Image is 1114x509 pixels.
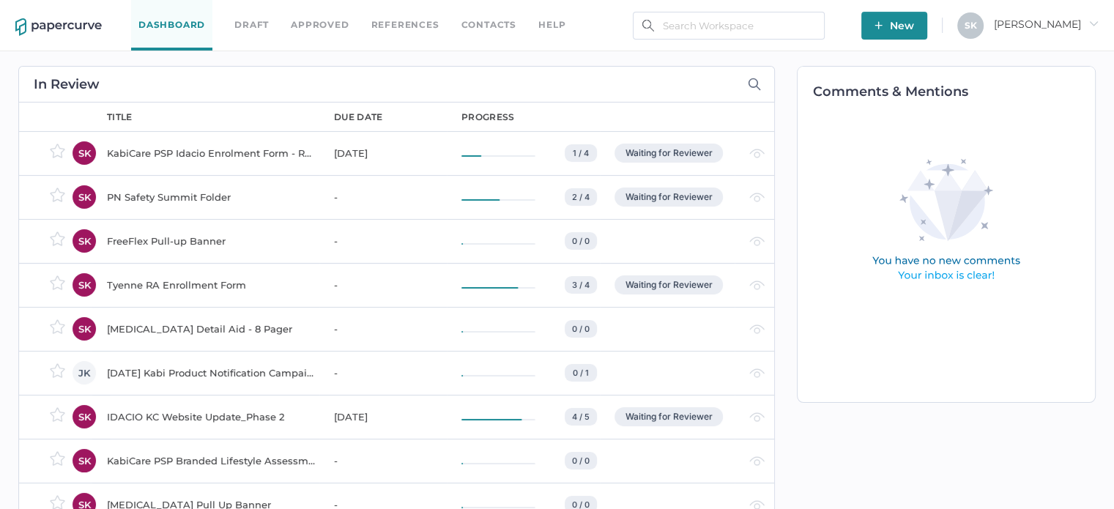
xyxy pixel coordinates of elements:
[50,451,65,466] img: star-inactive.70f2008a.svg
[291,17,349,33] a: Approved
[50,319,65,334] img: star-inactive.70f2008a.svg
[565,144,597,162] div: 1 / 4
[614,407,723,426] div: Waiting for Reviewer
[34,78,100,91] h2: In Review
[107,276,316,294] div: Tyenne RA Enrollment Form
[642,20,654,31] img: search.bf03fe8b.svg
[319,175,447,219] td: -
[319,351,447,395] td: -
[319,263,447,307] td: -
[50,363,65,378] img: star-inactive.70f2008a.svg
[749,280,765,290] img: eye-light-gray.b6d092a5.svg
[748,78,761,91] img: search-icon-expand.c6106642.svg
[614,187,723,207] div: Waiting for Reviewer
[565,364,597,382] div: 0 / 1
[73,185,96,209] div: SK
[565,232,597,250] div: 0 / 0
[73,317,96,341] div: SK
[50,275,65,290] img: star-inactive.70f2008a.svg
[73,449,96,472] div: SK
[334,144,444,162] div: [DATE]
[107,364,316,382] div: [DATE] Kabi Product Notification Campaign report
[875,21,883,29] img: plus-white.e19ec114.svg
[1088,18,1099,29] i: arrow_right
[749,237,765,246] img: eye-light-gray.b6d092a5.svg
[841,147,1052,294] img: comments-empty-state.0193fcf7.svg
[73,273,96,297] div: SK
[107,408,316,426] div: IDACIO KC Website Update_Phase 2
[107,320,316,338] div: [MEDICAL_DATA] Detail Aid - 8 Pager
[107,188,316,206] div: PN Safety Summit Folder
[749,412,765,422] img: eye-light-gray.b6d092a5.svg
[50,407,65,422] img: star-inactive.70f2008a.svg
[633,12,825,40] input: Search Workspace
[319,219,447,263] td: -
[334,111,382,124] div: due date
[107,111,133,124] div: title
[614,275,723,294] div: Waiting for Reviewer
[73,405,96,428] div: SK
[461,17,516,33] a: Contacts
[861,12,927,40] button: New
[965,20,977,31] span: S K
[461,111,514,124] div: progress
[73,229,96,253] div: SK
[50,187,65,202] img: star-inactive.70f2008a.svg
[107,452,316,469] div: KabiCare PSP Branded Lifestyle Assessment Forms - DLQI
[749,149,765,158] img: eye-light-gray.b6d092a5.svg
[73,361,96,384] div: JK
[371,17,439,33] a: References
[319,307,447,351] td: -
[234,17,269,33] a: Draft
[749,193,765,202] img: eye-light-gray.b6d092a5.svg
[994,18,1099,31] span: [PERSON_NAME]
[875,12,914,40] span: New
[749,456,765,466] img: eye-light-gray.b6d092a5.svg
[565,320,597,338] div: 0 / 0
[812,85,1094,98] h2: Comments & Mentions
[565,452,597,469] div: 0 / 0
[50,144,65,158] img: star-inactive.70f2008a.svg
[15,18,102,36] img: papercurve-logo-colour.7244d18c.svg
[749,324,765,334] img: eye-light-gray.b6d092a5.svg
[319,439,447,483] td: -
[749,368,765,378] img: eye-light-gray.b6d092a5.svg
[538,17,565,33] div: help
[614,144,723,163] div: Waiting for Reviewer
[73,141,96,165] div: SK
[565,276,597,294] div: 3 / 4
[565,188,597,206] div: 2 / 4
[334,408,444,426] div: [DATE]
[50,231,65,246] img: star-inactive.70f2008a.svg
[107,232,316,250] div: FreeFlex Pull-up Banner
[107,144,316,162] div: KabiCare PSP Idacio Enrolment Form - Rheumatology (All Indications)
[565,408,597,426] div: 4 / 5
